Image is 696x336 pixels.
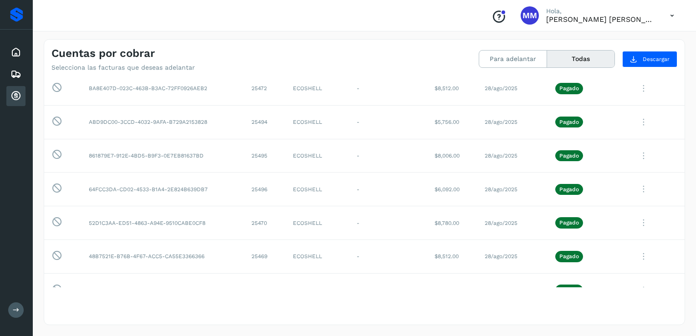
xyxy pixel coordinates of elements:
button: Todas [547,51,614,67]
td: - [349,139,427,173]
td: ECOSHELL [286,71,349,105]
p: Pagado [559,85,579,92]
td: 861879E7-912E-4BD5-B9F3-0E7EB81637BD [82,139,244,173]
td: 64FCC3DA-CD02-4533-B1A4-2E824B639DB7 [82,173,244,206]
td: 48B7521E-B76B-4F67-ACC5-CA55E3366366 [82,239,244,273]
td: - [349,173,427,206]
td: - [349,273,427,307]
td: $6,092.00 [427,173,477,206]
td: 1E37136A-31ED-44A3-8299-FF8F413B06E6 [82,273,244,307]
td: ECOSHELL [286,105,349,139]
td: 28/ago/2025 [477,173,548,206]
p: Pagado [559,119,579,125]
td: ECOSHELL [286,173,349,206]
td: $8,006.00 [427,139,477,173]
td: 25469 [244,239,286,273]
td: 28/ago/2025 [477,239,548,273]
td: 28/ago/2025 [477,105,548,139]
div: Embarques [6,64,26,84]
td: ECOSHELL [286,273,349,307]
span: Descargar [643,55,670,63]
td: 25486 [244,273,286,307]
td: - [349,71,427,105]
td: 52D1C3AA-ED51-4863-A94E-9510CABE0CF8 [82,206,244,240]
p: Pagado [559,153,579,159]
p: Selecciona las facturas que deseas adelantar [51,64,195,71]
td: $8,512.00 [427,239,477,273]
td: 28/ago/2025 [477,139,548,173]
td: ECOSHELL [286,139,349,173]
td: $5,756.00 [427,105,477,139]
button: Descargar [622,51,677,67]
td: 25494 [244,105,286,139]
p: Pagado [559,287,579,293]
td: 25472 [244,71,286,105]
td: BA8E407D-023C-463B-B3AC-72FF0926AEB2 [82,71,244,105]
p: Pagado [559,186,579,193]
td: $7,504.00 [427,273,477,307]
td: 25496 [244,173,286,206]
td: ECOSHELL [286,239,349,273]
td: - [349,105,427,139]
div: Cuentas por cobrar [6,86,26,106]
td: $8,780.00 [427,206,477,240]
td: 28/ago/2025 [477,71,548,105]
td: 25495 [244,139,286,173]
button: Para adelantar [479,51,547,67]
h4: Cuentas por cobrar [51,47,155,60]
td: - [349,206,427,240]
p: Pagado [559,219,579,226]
td: 28/ago/2025 [477,273,548,307]
div: Inicio [6,42,26,62]
td: $8,512.00 [427,71,477,105]
td: - [349,239,427,273]
td: ECOSHELL [286,206,349,240]
p: Pagado [559,253,579,260]
p: María Magdalena macaria González Marquez [546,15,655,24]
td: ABD9DC00-3CCD-4032-9AFA-B729A2153828 [82,105,244,139]
p: Hola, [546,7,655,15]
td: 28/ago/2025 [477,206,548,240]
td: 25470 [244,206,286,240]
